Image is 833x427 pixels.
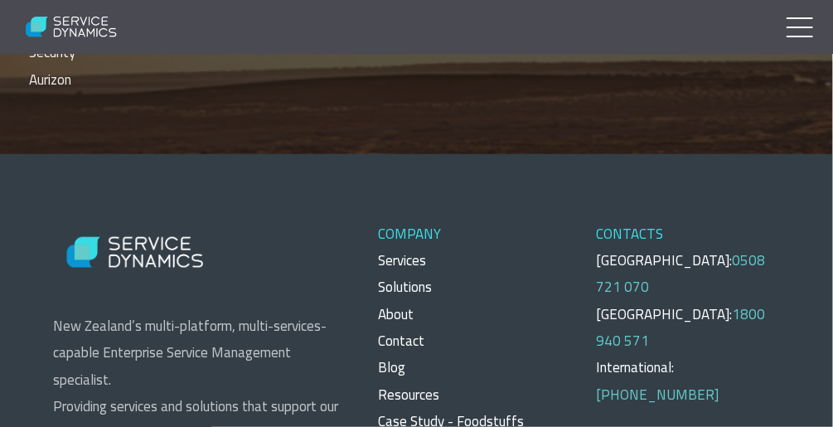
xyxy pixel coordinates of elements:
span: Aurizon [29,69,71,90]
img: Service Dynamics Logo - White [17,6,127,49]
a: Solutions [378,276,432,298]
a: [PHONE_NUMBER] [597,384,719,405]
a: Services [378,250,426,271]
a: Contact [378,330,424,352]
a: About [378,303,414,325]
a: Blog [378,357,405,378]
a: Resources [378,384,439,405]
span: COMPANY [378,223,441,245]
img: Service Dynamics Logo - White [53,221,219,284]
span: CONTACTS [597,223,664,245]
